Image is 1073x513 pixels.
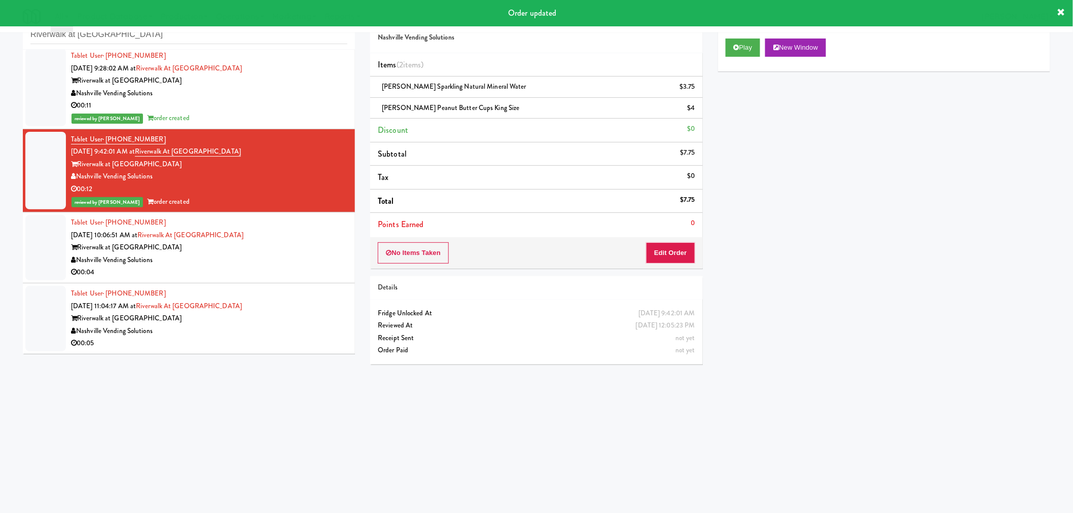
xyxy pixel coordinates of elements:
span: [DATE] 9:42:01 AM at [71,146,135,156]
div: 00:05 [71,337,347,350]
span: · [PHONE_NUMBER] [102,134,166,144]
span: · [PHONE_NUMBER] [102,288,166,298]
span: · [PHONE_NUMBER] [102,217,166,227]
span: [DATE] 10:06:51 AM at [71,230,137,240]
button: New Window [765,39,826,57]
div: 00:12 [71,183,347,196]
div: $7.75 [680,194,695,206]
div: 00:04 [71,266,347,279]
div: $7.75 [680,146,695,159]
div: Order Paid [378,344,695,357]
span: not yet [675,333,695,343]
span: order created [148,197,190,206]
li: Tablet User· [PHONE_NUMBER][DATE] 9:42:01 AM atRiverwalk at [GEOGRAPHIC_DATA]Riverwalk at [GEOGRA... [23,129,355,213]
div: Riverwalk at [GEOGRAPHIC_DATA] [71,75,347,87]
a: Riverwalk at [GEOGRAPHIC_DATA] [137,230,243,240]
div: $3.75 [679,81,695,93]
a: Tablet User· [PHONE_NUMBER] [71,217,166,227]
span: reviewed by [PERSON_NAME] [71,114,143,124]
div: $0 [687,123,695,135]
div: $0 [687,170,695,182]
span: not yet [675,345,695,355]
h5: Nashville Vending Solutions [378,34,695,42]
a: Tablet User· [PHONE_NUMBER] [71,134,166,144]
a: Riverwalk at [GEOGRAPHIC_DATA] [136,301,242,311]
div: Nashville Vending Solutions [71,254,347,267]
a: Riverwalk at [GEOGRAPHIC_DATA] [136,63,242,73]
div: Fridge Unlocked At [378,307,695,320]
span: reviewed by [PERSON_NAME] [71,197,143,207]
div: [DATE] 9:42:01 AM [638,307,695,320]
div: Details [378,281,695,294]
span: Points Earned [378,218,423,230]
li: Tablet User· [PHONE_NUMBER][DATE] 9:28:02 AM atRiverwalk at [GEOGRAPHIC_DATA]Riverwalk at [GEOGRA... [23,46,355,129]
div: $4 [687,102,695,115]
ng-pluralize: items [403,59,421,70]
div: Receipt Sent [378,332,695,345]
span: · [PHONE_NUMBER] [102,51,166,60]
div: Riverwalk at [GEOGRAPHIC_DATA] [71,158,347,171]
li: Tablet User· [PHONE_NUMBER][DATE] 10:06:51 AM atRiverwalk at [GEOGRAPHIC_DATA]Riverwalk at [GEOGR... [23,212,355,283]
span: Order updated [508,7,556,19]
div: [DATE] 12:05:23 PM [636,319,695,332]
div: Nashville Vending Solutions [71,325,347,338]
span: Tax [378,171,388,183]
span: [DATE] 9:28:02 AM at [71,63,136,73]
div: Nashville Vending Solutions [71,170,347,183]
span: [PERSON_NAME] Sparkling Natural Mineral Water [382,82,526,91]
button: No Items Taken [378,242,449,264]
div: 0 [691,217,695,230]
span: Subtotal [378,148,407,160]
div: Riverwalk at [GEOGRAPHIC_DATA] [71,312,347,325]
div: 00:11 [71,99,347,112]
div: Riverwalk at [GEOGRAPHIC_DATA] [71,241,347,254]
div: Reviewed At [378,319,695,332]
span: Total [378,195,394,207]
button: Edit Order [646,242,695,264]
div: Nashville Vending Solutions [71,87,347,100]
li: Tablet User· [PHONE_NUMBER][DATE] 11:04:17 AM atRiverwalk at [GEOGRAPHIC_DATA]Riverwalk at [GEOGR... [23,283,355,354]
span: (2 ) [397,59,424,70]
span: order created [148,113,190,123]
span: [PERSON_NAME] Peanut Butter Cups King Size [382,103,519,113]
span: Discount [378,124,408,136]
a: Tablet User· [PHONE_NUMBER] [71,288,166,298]
input: Search vision orders [30,25,347,44]
span: [DATE] 11:04:17 AM at [71,301,136,311]
a: Tablet User· [PHONE_NUMBER] [71,51,166,60]
span: Items [378,59,423,70]
button: Play [726,39,761,57]
a: Riverwalk at [GEOGRAPHIC_DATA] [135,146,241,157]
